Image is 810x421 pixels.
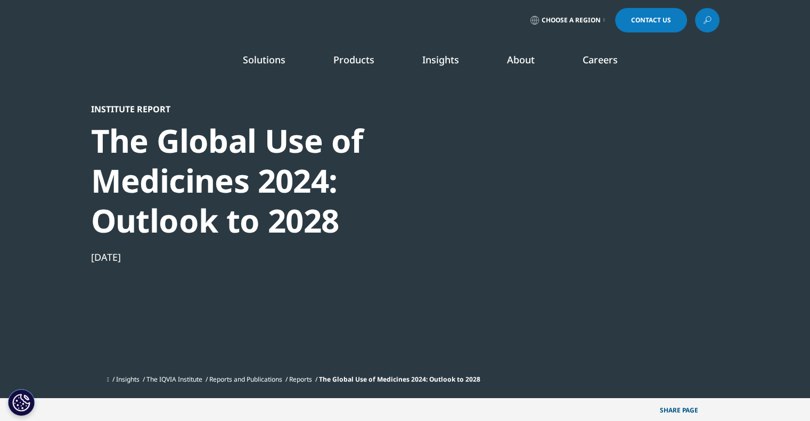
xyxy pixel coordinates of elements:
[116,375,140,384] a: Insights
[91,251,456,263] div: [DATE]
[146,375,202,384] a: The IQVIA Institute
[631,17,671,23] span: Contact Us
[542,16,601,24] span: Choose a Region
[181,37,719,87] nav: Primary
[583,53,618,66] a: Careers
[319,375,480,384] span: The Global Use of Medicines 2024: Outlook to 2028
[422,53,459,66] a: Insights
[243,53,285,66] a: Solutions
[289,375,312,384] a: Reports
[615,8,687,32] a: Contact Us
[91,104,456,114] div: Institute Report
[91,121,456,241] div: The Global Use of Medicines 2024: Outlook to 2028
[333,53,374,66] a: Products
[8,389,35,416] button: Cookies Settings
[507,53,535,66] a: About
[209,375,282,384] a: Reports and Publications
